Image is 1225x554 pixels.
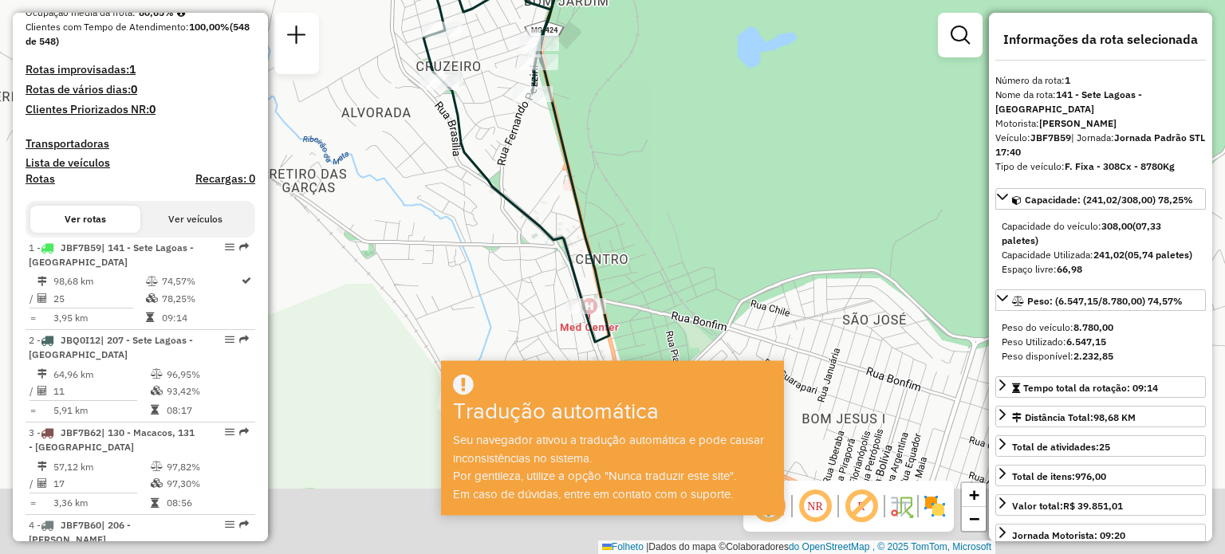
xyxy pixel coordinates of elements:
em: Opções [225,335,234,344]
a: do OpenStreetMap , © 2025 TomTom, Microsoft [789,541,991,552]
a: Total de atividades:25 [995,435,1206,457]
font: Ver rotas [65,213,106,225]
font: 57,12 km [53,460,93,472]
font: 5,91 km [53,404,88,416]
font: Colaboradores [726,541,789,552]
font: Peso: (6.547,15/8.780,00) 74,57% [1027,295,1183,307]
font: 4 - [29,519,41,531]
font: = [30,312,36,324]
font: 241,02 [1093,249,1125,261]
font: Capacidade do veículo: [1002,220,1101,232]
font: 1 [129,62,136,77]
font: Por gentileza, utilize a opção "Nunca traduzir este site". [453,470,736,482]
div: Capacidade: (241,02/308,00) 78,25% [995,213,1206,283]
font: R$ 39.851,01 [1063,500,1123,512]
font: / [30,477,33,489]
a: Peso: (6.547,15/8.780,00) 74,57% [995,289,1206,311]
font: Total de itens: [1012,470,1075,482]
font: 98,68 km [53,275,93,287]
font: [PERSON_NAME] [1039,117,1117,129]
font: 66,98 [1057,263,1082,275]
i: Distância Total [37,369,47,379]
font: 93,42% [167,385,200,397]
font: (05,74 paletes) [1125,249,1192,261]
i: % de utilização do peso [146,277,158,286]
em: Rota exportada [239,520,249,529]
span: Ocultar NR [796,487,834,525]
font: Distância Total: [1025,411,1093,423]
font: Lista de veículos [26,155,110,170]
button: Ver veículos [140,206,250,233]
font: 08:56 [167,497,192,509]
font: Dados do mapa © [648,541,726,552]
i: Total de Atividades [37,386,47,395]
font: JBF7B62 [61,426,101,438]
a: Capacidade: (241,02/308,00) 78,25% [995,188,1206,210]
font: 0 [131,82,137,96]
font: F. Fixa - 308Cx - 8780Kg [1065,160,1175,172]
font: 17 [53,477,65,489]
font: Clientes com Tempo de Atendimento: [26,21,189,33]
img: Exibir/Ocultar setores [922,493,947,519]
i: Tempo total em rota [146,312,154,322]
font: − [969,509,979,528]
font: Capacidade: (241,02/308,00) 78,25% [1025,194,1193,206]
a: Valor total:R$ 39.851,01 [995,494,1206,516]
i: Tempo total em rota [151,498,159,508]
font: 8.780,00 [1073,321,1113,333]
em: Média calculada utilizando a maior ocupação (%Peso ou%Cubagem) de cada rota da sessão. Rotas cros... [177,8,185,18]
font: Transportadoras [26,136,109,151]
font: Valor total: [1012,500,1063,512]
font: Rotas [26,171,55,186]
em: Rota exportada [239,427,249,437]
font: Rotas de vários dias: [26,82,131,96]
font: / [30,385,33,397]
font: 80,65% [139,6,174,18]
font: 64,96 km [53,367,93,379]
em: Opções [225,242,234,252]
font: 6.547,15 [1066,336,1106,348]
a: Tempo total da rotação: 09:14 [995,376,1206,398]
img: Fluxo de ruas [888,493,914,519]
em: Rota exportada [239,242,249,252]
i: Distância Total [37,277,47,286]
font: Peso disponível: [1002,350,1073,362]
font: 74,57% [162,275,195,287]
i: Tempo total em rota [151,405,159,415]
font: Clientes Priorizados NR: [26,102,149,116]
font: Veículo: [995,132,1030,143]
font: 11 [53,385,65,397]
i: % de utilização do peso [151,369,163,379]
font: | [646,541,648,552]
font: Informações da rota selecionada [1003,31,1198,47]
font: 09:14 [162,312,187,324]
a: Diminuir o zoom [962,507,986,531]
font: 78,25% [162,293,195,305]
font: | 141 - Sete Lagoas - [GEOGRAPHIC_DATA] [29,242,194,268]
font: 97,82% [167,460,200,472]
i: % de utilização do peso [151,462,163,471]
div: Peso: (6.547,15/8.780,00) 74,57% [995,314,1206,370]
font: Capacidade Utilizada: [1002,249,1093,261]
font: Total de atividades: [1012,441,1099,453]
em: Rota exportada [239,335,249,344]
font: JBF7B59 [1030,132,1071,143]
font: 3,95 km [53,312,88,324]
font: Peso Utilizado: [1002,336,1066,348]
font: + [969,485,979,505]
font: | 130 - Macacos, 131 - [GEOGRAPHIC_DATA] [29,426,195,453]
font: = [30,497,36,509]
font: 100,00% [189,21,230,33]
font: Em caso de dúvidas, entre em contato com o suporte. [453,488,733,501]
font: Recargas: 0 [195,171,255,186]
font: Ocupação média da frota: [26,6,136,18]
i: Rota otimizada [242,276,251,285]
i: Distância Total [37,462,47,471]
i: Total de Atividades [37,293,47,303]
font: Espaço livre: [1002,263,1057,275]
a: Filtros de exibição [944,19,976,51]
a: Jornada Motorista: 09:20 [995,524,1206,545]
font: | Jornada: [1071,132,1114,143]
a: Total de itens:976,00 [995,465,1206,486]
